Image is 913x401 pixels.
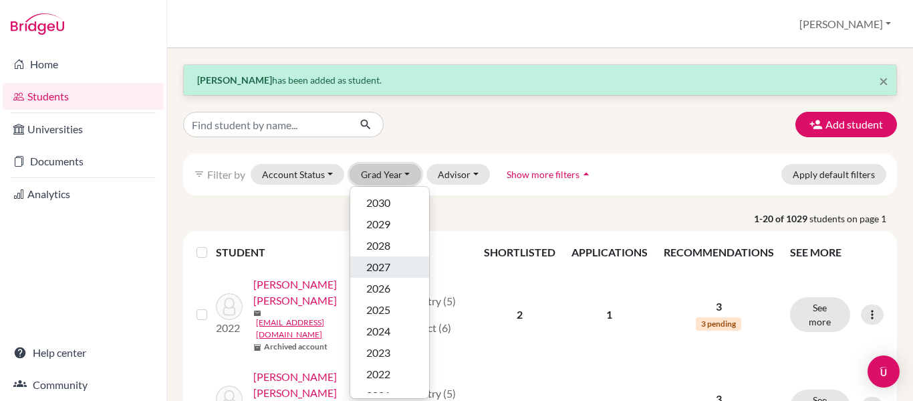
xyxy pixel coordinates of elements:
a: Universities [3,116,164,143]
strong: 1-20 of 1029 [754,212,809,226]
a: [PERSON_NAME] [PERSON_NAME] [253,369,380,401]
button: 2022 [350,364,429,385]
a: Community [3,372,164,398]
span: 2030 [366,195,390,211]
button: 2023 [350,342,429,364]
button: Apply default filters [781,164,886,185]
img: Bridge-U [11,13,64,35]
span: location_on [386,388,397,399]
span: 2023 [366,345,390,361]
button: 2025 [350,299,429,321]
button: 2029 [350,214,429,235]
th: STUDENT [216,236,378,268]
button: Show more filtersarrow_drop_up [495,164,604,185]
span: inventory_2 [253,343,261,351]
span: 3 pending [696,317,741,331]
strong: [PERSON_NAME] [197,74,272,86]
td: 2 [476,268,563,361]
span: 2025 [366,302,390,318]
th: SEE MORE [782,236,892,268]
input: Find student by name... [183,112,349,137]
button: 2024 [350,321,429,342]
span: 2027 [366,259,390,275]
span: × [879,71,888,90]
button: See more [790,297,850,332]
th: APPLICATIONS [563,236,656,268]
a: Help center [3,339,164,366]
img: Abadie Burgos, Enzo Emiliano [216,293,243,320]
p: has been added as student. [197,73,883,87]
button: [PERSON_NAME] [793,11,897,37]
button: 2028 [350,235,429,256]
button: Grad Year [350,164,422,185]
span: 2024 [366,323,390,339]
a: Documents [3,148,164,175]
button: Add student [795,112,897,137]
a: [EMAIL_ADDRESS][DOMAIN_NAME] [256,317,380,341]
span: 2029 [366,216,390,232]
td: 1 [563,268,656,361]
button: 2026 [350,278,429,299]
span: Show more filters [507,169,579,180]
span: mail [253,309,261,317]
button: Account Status [251,164,344,185]
span: 2022 [366,366,390,382]
span: students on page 1 [809,212,897,226]
a: Home [3,51,164,78]
p: 2022 [216,320,243,336]
div: Open Intercom Messenger [868,355,900,388]
i: filter_list [194,169,205,179]
button: Advisor [426,164,490,185]
a: [PERSON_NAME] [PERSON_NAME] [253,276,380,309]
span: Filter by [207,168,245,181]
a: Students [3,83,164,110]
span: 2028 [366,238,390,254]
span: 2026 [366,280,390,297]
a: Analytics [3,181,164,208]
th: SHORTLISTED [476,236,563,268]
p: 3 [664,299,774,315]
button: Close [879,73,888,89]
button: 2030 [350,192,429,214]
b: Archived account [264,341,328,353]
i: arrow_drop_up [579,167,593,181]
div: Grad Year [350,186,430,399]
th: RECOMMENDATIONS [656,236,782,268]
button: 2027 [350,256,429,278]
